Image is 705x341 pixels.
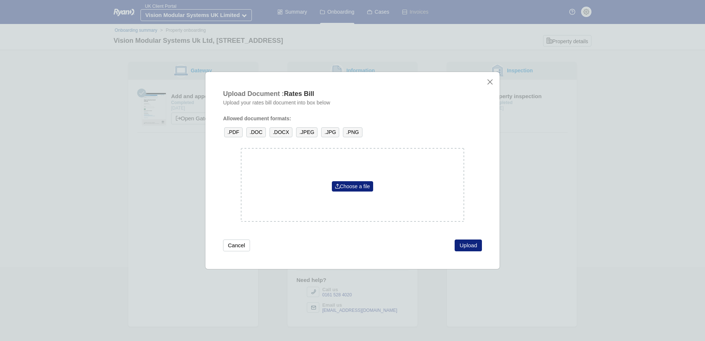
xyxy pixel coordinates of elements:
[223,115,482,123] div: Allowed document formats:
[270,127,292,137] span: .DOCX
[321,127,339,137] span: .JPG
[224,127,243,137] span: .PDF
[343,127,362,137] span: .PNG
[486,78,494,86] button: close
[223,100,482,106] div: Upload your rates bill document into box below
[223,90,284,97] span: Upload Document :
[223,240,250,251] button: Cancel
[246,127,266,137] span: .DOC
[296,127,317,137] span: .JPEG
[455,240,482,251] button: Upload
[223,90,473,98] div: Rates Bill
[332,181,374,192] a: Choose a file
